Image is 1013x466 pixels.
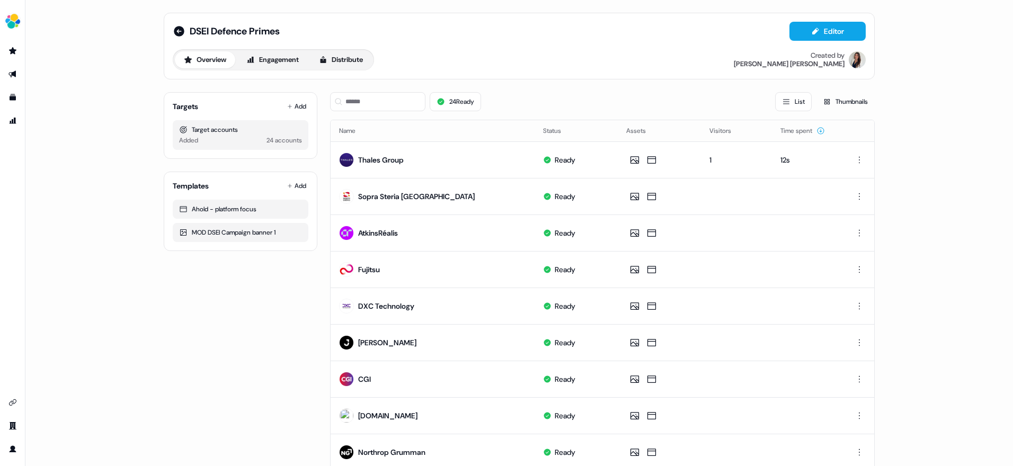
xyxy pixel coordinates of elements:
[358,228,398,238] div: AtkinsRéalis
[555,228,575,238] div: Ready
[849,51,866,68] img: Kelly
[4,394,21,411] a: Go to integrations
[179,135,198,146] div: Added
[179,227,302,238] div: MOD DSEI Campaign banner 1
[555,410,575,421] div: Ready
[175,51,235,68] button: Overview
[811,51,845,60] div: Created by
[780,155,832,165] div: 12s
[190,25,280,38] span: DSEI Defence Primes
[4,89,21,106] a: Go to templates
[734,60,845,68] div: [PERSON_NAME] [PERSON_NAME]
[555,337,575,348] div: Ready
[358,301,414,311] div: DXC Technology
[358,447,425,458] div: Northrop Grumman
[555,191,575,202] div: Ready
[285,178,308,193] button: Add
[555,264,575,275] div: Ready
[173,101,198,112] div: Targets
[555,301,575,311] div: Ready
[618,120,701,141] th: Assets
[358,191,475,202] div: Sopra Steria [GEOGRAPHIC_DATA]
[285,99,308,114] button: Add
[775,92,812,111] button: List
[4,112,21,129] a: Go to attribution
[358,374,371,384] div: CGI
[789,27,866,38] a: Editor
[358,155,404,165] div: Thales Group
[709,155,764,165] div: 1
[4,66,21,83] a: Go to outbound experience
[816,92,875,111] button: Thumbnails
[430,92,481,111] button: 24Ready
[173,181,209,191] div: Templates
[358,337,416,348] div: [PERSON_NAME]
[789,22,866,41] button: Editor
[339,121,368,140] button: Name
[4,42,21,59] a: Go to prospects
[555,155,575,165] div: Ready
[555,374,575,384] div: Ready
[237,51,308,68] button: Engagement
[543,121,574,140] button: Status
[266,135,302,146] div: 24 accounts
[358,264,380,275] div: Fujitsu
[310,51,372,68] button: Distribute
[4,417,21,434] a: Go to team
[358,410,417,421] div: [DOMAIN_NAME]
[555,447,575,458] div: Ready
[179,124,302,135] div: Target accounts
[4,441,21,458] a: Go to profile
[709,121,744,140] button: Visitors
[780,121,825,140] button: Time spent
[179,204,302,214] div: Ahold - platform focus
